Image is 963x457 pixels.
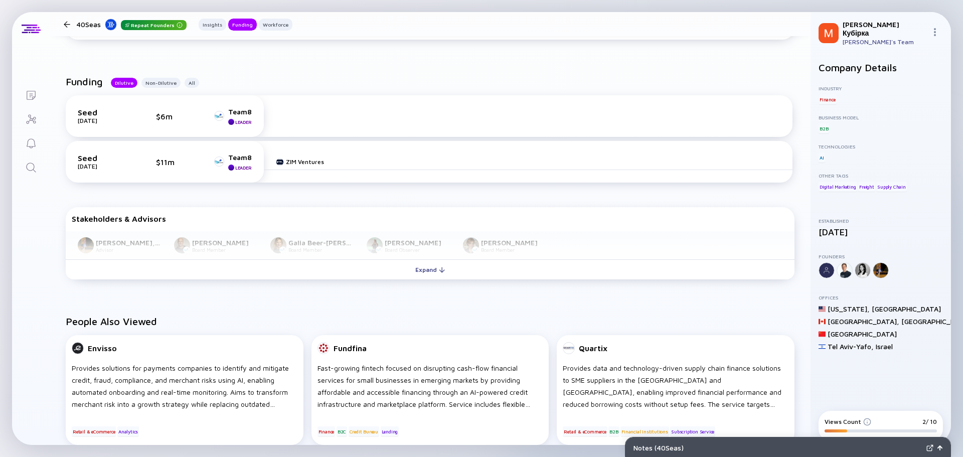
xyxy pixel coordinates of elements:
[156,112,186,121] div: $6m
[349,426,379,436] div: Credit Bureau
[199,19,226,31] button: Insights
[922,418,937,425] div: 2/ 10
[819,85,943,91] div: Industry
[214,153,252,171] a: Team8Leader
[579,344,607,353] div: Quartix
[828,317,899,326] div: [GEOGRAPHIC_DATA] ,
[819,153,825,163] div: AI
[259,19,292,31] button: Workforce
[72,214,788,223] div: Stakeholders & Advisors
[121,20,187,30] div: Repeat Founders
[931,28,939,36] img: Menu
[317,426,336,436] div: Finance
[66,316,794,327] h2: People Also Viewed
[819,94,837,104] div: Finance
[926,444,933,451] img: Expand Notes
[937,445,942,450] img: Open Notes
[12,130,50,155] a: Reminders
[876,182,907,192] div: Supply Chain
[819,253,943,259] div: Founders
[259,20,292,30] div: Workforce
[828,342,874,351] div: Tel Aviv-Yafo ,
[72,362,297,410] div: Provides solutions for payments companies to identify and mitigate credit, fraud, compliance, and...
[214,107,252,125] a: Team8Leader
[12,155,50,179] a: Search
[72,426,116,436] div: Retail & eCommerce
[78,154,128,163] div: Seed
[819,23,839,43] img: Микола Profile Picture
[286,158,324,166] div: ZIM Ventures
[311,335,549,449] a: FundfinaFast-growing fintech focused on disrupting cash-flow financial services for small busines...
[828,304,870,313] div: [US_STATE] ,
[819,62,943,73] h2: Company Details
[228,107,252,116] div: Team8
[12,82,50,106] a: Lists
[228,20,257,30] div: Funding
[843,38,927,46] div: [PERSON_NAME]'s Team
[858,182,875,192] div: Freight
[563,426,607,436] div: Retail & eCommerce
[141,78,181,88] button: Non-Dilutive
[235,119,251,125] div: Leader
[563,362,788,410] div: Provides data and technology-driven supply chain finance solutions to SME suppliers in the [GEOGR...
[819,218,943,224] div: Established
[111,78,137,88] button: Dilutive
[819,114,943,120] div: Business Model
[185,78,199,88] button: All
[819,123,829,133] div: B2B
[876,342,893,351] div: Israel
[819,227,943,237] div: [DATE]
[337,426,347,436] div: B2C
[66,335,303,449] a: EnvissoProvides solutions for payments companies to identify and mitigate credit, fraud, complian...
[66,259,794,279] button: Expand
[819,331,826,338] img: China Flag
[620,426,669,436] div: Financial Institutions
[819,143,943,149] div: Technologies
[78,108,128,117] div: Seed
[228,153,252,162] div: Team8
[843,20,927,37] div: [PERSON_NAME] Кубірка
[409,262,451,277] div: Expand
[819,173,943,179] div: Other Tags
[117,426,139,436] div: Analytics
[828,330,897,338] div: [GEOGRAPHIC_DATA]
[381,426,399,436] div: Lending
[819,306,826,313] img: United States Flag
[199,20,226,30] div: Insights
[608,426,619,436] div: B2B
[156,158,186,167] div: $11m
[235,165,251,171] div: Leader
[76,18,187,31] div: 40Seas
[66,76,103,87] h2: Funding
[633,443,922,452] div: Notes ( 40Seas )
[819,343,826,350] img: Israel Flag
[819,318,826,325] img: Canada Flag
[276,158,324,166] a: ZIM Ventures
[12,106,50,130] a: Investor Map
[78,117,128,124] div: [DATE]
[872,304,941,313] div: [GEOGRAPHIC_DATA]
[228,19,257,31] button: Funding
[78,163,128,170] div: [DATE]
[557,335,794,449] a: QuartixProvides data and technology-driven supply chain finance solutions to SME suppliers in the...
[825,418,871,425] div: Views Count
[819,294,943,300] div: Offices
[88,344,117,353] div: Envisso
[670,426,715,436] div: Subscription Service
[819,182,857,192] div: Digital Marketing
[334,344,367,353] div: Fundfina
[317,362,543,410] div: Fast-growing fintech focused on disrupting cash-flow financial services for small businesses in e...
